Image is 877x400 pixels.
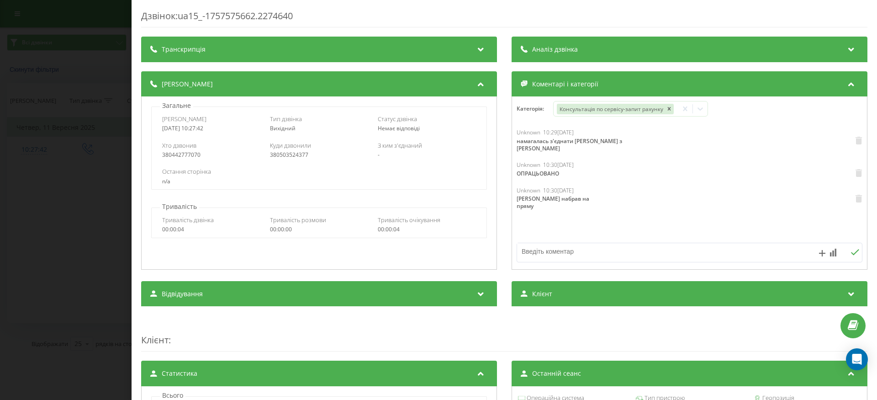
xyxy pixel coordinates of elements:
span: Клієнт [532,289,552,299]
div: - [378,152,476,158]
span: Коментарі і категорії [532,80,598,89]
div: Open Intercom Messenger [846,348,868,370]
div: [DATE] 10:27:42 [162,125,260,132]
h4: Категорія : [517,106,553,112]
span: Unknown [517,187,540,194]
div: намагалась з'єднати [PERSON_NAME] з [PERSON_NAME] [517,138,637,152]
span: Unknown [517,128,540,136]
p: Всього [160,391,185,400]
span: Відвідування [162,289,203,299]
span: З ким з'єднаний [378,141,422,149]
div: : [141,315,867,352]
div: 00:00:04 [162,226,260,233]
span: [PERSON_NAME] [162,80,213,89]
div: Консультація по сервісу-запит рахунку [557,104,665,114]
span: Немає відповіді [378,124,420,132]
span: [PERSON_NAME] [162,115,206,123]
div: 10:30[DATE] [543,162,574,168]
div: 10:29[DATE] [543,129,574,136]
div: 380442777070 [162,152,260,158]
span: Хто дзвонив [162,141,196,149]
div: 00:00:04 [378,226,476,233]
span: Тривалість очікування [378,216,440,224]
span: Клієнт [141,334,169,346]
span: Тривалість дзвінка [162,216,214,224]
div: n/a [162,178,475,185]
span: Транскрипція [162,45,206,54]
span: Статус дзвінка [378,115,417,123]
span: Куди дзвонили [270,141,311,149]
p: Загальне [160,101,193,110]
div: 380503524377 [270,152,368,158]
div: [PERSON_NAME] набрав на пряму [517,195,589,209]
span: Аналіз дзвінка [532,45,578,54]
p: Тривалість [160,202,199,211]
div: Remove Консультація по сервісу-запит рахунку [665,104,674,114]
div: 10:30[DATE] [543,187,574,194]
span: Unknown [517,161,540,169]
div: ОПРАЦЬОВАНО [517,170,562,177]
span: Статистика [162,369,197,378]
span: Вихідний [270,124,296,132]
div: 00:00:00 [270,226,368,233]
span: Останній сеанс [532,369,581,378]
span: Тривалість розмови [270,216,326,224]
div: Дзвінок : ua15_-1757575662.2274640 [141,10,867,27]
span: Тип дзвінка [270,115,302,123]
span: Остання сторінка [162,167,211,176]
